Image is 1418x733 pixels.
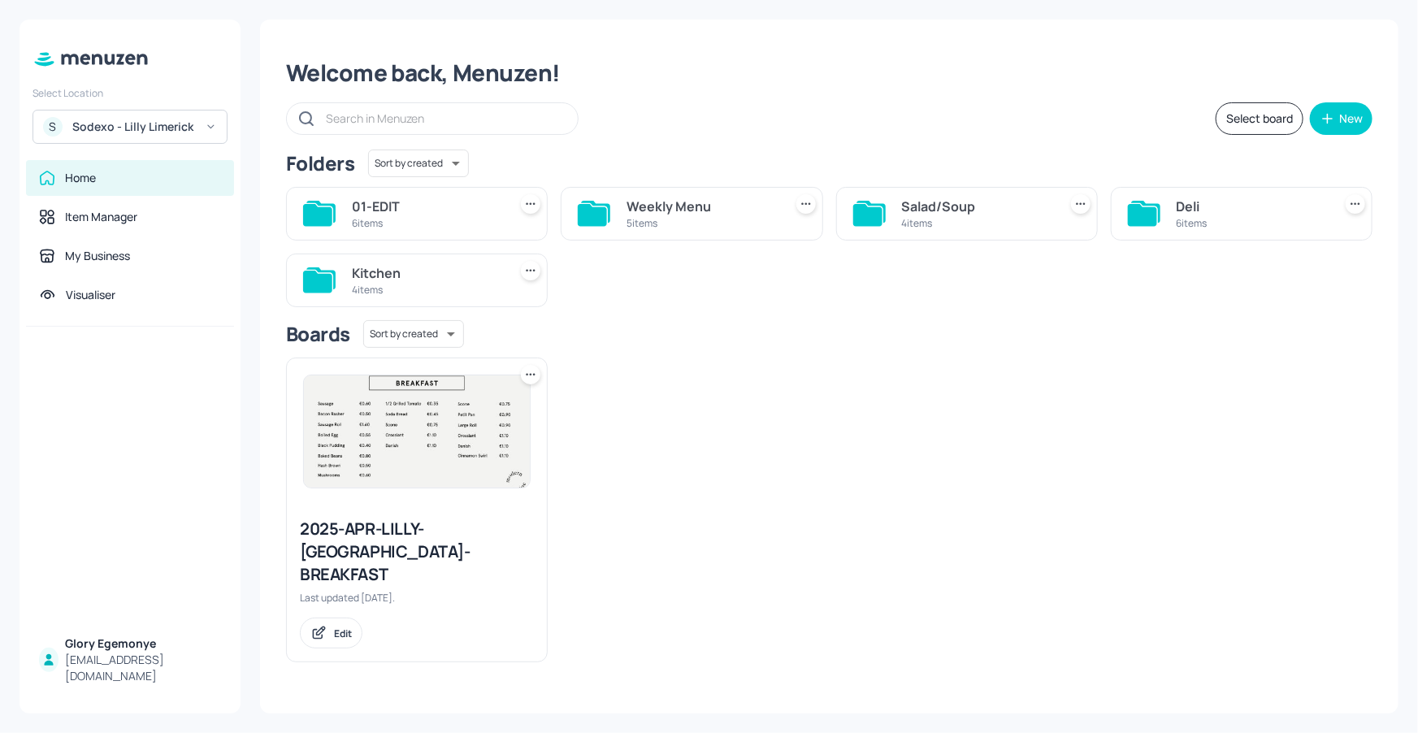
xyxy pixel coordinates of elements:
[65,209,137,225] div: Item Manager
[300,518,534,586] div: 2025-APR-LILLY-[GEOGRAPHIC_DATA]-BREAKFAST
[66,287,115,303] div: Visualiser
[300,591,534,605] div: Last updated [DATE].
[33,86,228,100] div: Select Location
[65,652,221,684] div: [EMAIL_ADDRESS][DOMAIN_NAME]
[65,170,96,186] div: Home
[627,216,776,230] div: 5 items
[1339,113,1363,124] div: New
[363,318,464,350] div: Sort by created
[627,197,776,216] div: Weekly Menu
[902,197,1052,216] div: Salad/Soup
[43,117,63,137] div: S
[304,375,530,488] img: 2025-05-02-1746199592946nkyiktzfc47.jpeg
[334,627,352,640] div: Edit
[352,283,501,297] div: 4 items
[352,216,501,230] div: 6 items
[1177,197,1326,216] div: Deli
[1177,216,1326,230] div: 6 items
[286,150,355,176] div: Folders
[1310,102,1372,135] button: New
[352,197,501,216] div: 01-EDIT
[1216,102,1303,135] button: Select board
[902,216,1052,230] div: 4 items
[72,119,195,135] div: Sodexo - Lilly Limerick
[65,635,221,652] div: Glory Egemonye
[286,321,350,347] div: Boards
[368,147,469,180] div: Sort by created
[326,106,562,130] input: Search in Menuzen
[65,248,130,264] div: My Business
[352,263,501,283] div: Kitchen
[286,59,1372,88] div: Welcome back, Menuzen!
